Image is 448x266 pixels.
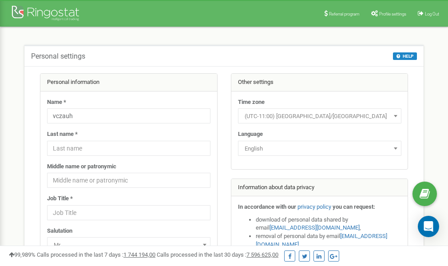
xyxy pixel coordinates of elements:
span: Mr. [47,237,210,252]
span: 99,989% [9,251,36,258]
label: Salutation [47,227,72,235]
span: Referral program [329,12,360,16]
input: Job Title [47,205,210,220]
label: Job Title * [47,195,73,203]
span: Calls processed in the last 7 days : [37,251,155,258]
a: [EMAIL_ADDRESS][DOMAIN_NAME] [270,224,360,231]
label: Name * [47,98,66,107]
div: Information about data privacy [231,179,408,197]
span: Log Out [425,12,439,16]
div: Open Intercom Messenger [418,216,439,237]
li: removal of personal data by email , [256,232,401,249]
h5: Personal settings [31,52,85,60]
button: HELP [393,52,417,60]
label: Middle name or patronymic [47,163,116,171]
li: download of personal data shared by email , [256,216,401,232]
span: English [241,143,398,155]
span: (UTC-11:00) Pacific/Midway [238,108,401,123]
span: Calls processed in the last 30 days : [157,251,278,258]
span: Profile settings [379,12,406,16]
div: Other settings [231,74,408,91]
strong: you can request: [333,203,375,210]
u: 7 596 625,00 [246,251,278,258]
input: Name [47,108,210,123]
span: English [238,141,401,156]
u: 1 744 194,00 [123,251,155,258]
input: Middle name or patronymic [47,173,210,188]
label: Language [238,130,263,139]
label: Last name * [47,130,78,139]
span: (UTC-11:00) Pacific/Midway [241,110,398,123]
label: Time zone [238,98,265,107]
strong: In accordance with our [238,203,296,210]
input: Last name [47,141,210,156]
div: Personal information [40,74,217,91]
span: Mr. [50,239,207,251]
a: privacy policy [297,203,331,210]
